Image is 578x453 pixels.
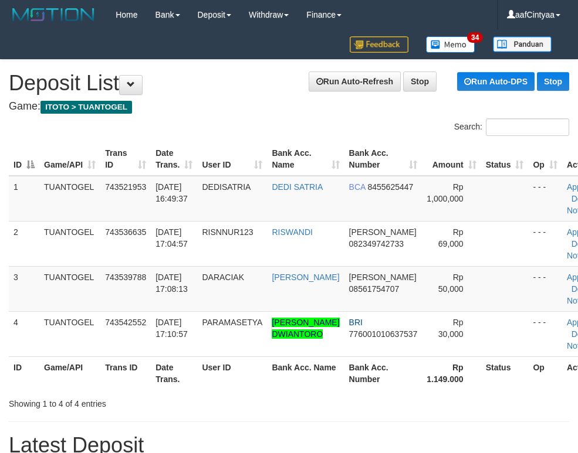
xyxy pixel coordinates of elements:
[9,101,569,113] h4: Game:
[349,182,366,192] span: BCA
[438,273,464,294] span: Rp 50,000
[202,182,251,192] span: DEDISATRIA
[438,227,464,248] span: Rp 69,000
[350,36,408,53] img: Feedback.jpg
[156,318,188,339] span: [DATE] 17:10:57
[40,101,132,114] span: ITOTO > TUANTOGEL
[9,266,39,311] td: 3
[100,356,151,390] th: Trans ID
[39,176,100,222] td: TUANTOGEL
[39,311,100,356] td: TUANTOGEL
[467,32,483,43] span: 34
[457,72,535,91] a: Run Auto-DPS
[105,318,146,327] span: 743542552
[9,142,39,176] th: ID: activate to sort column descending
[349,239,404,248] span: Copy 082349742733 to clipboard
[9,71,569,95] h1: Deposit List
[151,356,197,390] th: Date Trans.
[481,356,529,390] th: Status
[151,142,197,176] th: Date Trans.: activate to sort column ascending
[349,284,400,294] span: Copy 08561754707 to clipboard
[9,221,39,266] td: 2
[528,176,562,222] td: - - -
[438,318,464,339] span: Rp 30,000
[349,318,363,327] span: BRI
[202,318,262,327] span: PARAMASETYA
[39,266,100,311] td: TUANTOGEL
[156,227,188,248] span: [DATE] 17:04:57
[528,221,562,266] td: - - -
[528,142,562,176] th: Op: activate to sort column ascending
[9,393,232,410] div: Showing 1 to 4 of 4 entries
[426,36,475,53] img: Button%20Memo.svg
[367,182,413,192] span: Copy 8455625447 to clipboard
[493,36,552,52] img: panduan.png
[349,227,417,237] span: [PERSON_NAME]
[344,356,422,390] th: Bank Acc. Number
[454,118,569,136] label: Search:
[197,356,267,390] th: User ID
[528,356,562,390] th: Op
[105,182,146,192] span: 743521953
[344,142,422,176] th: Bank Acc. Number: activate to sort column ascending
[202,227,253,237] span: RISNNUR123
[272,182,323,192] a: DEDI SATRIA
[422,142,481,176] th: Amount: activate to sort column ascending
[105,273,146,282] span: 743539788
[9,176,39,222] td: 1
[309,71,401,91] a: Run Auto-Refresh
[272,227,312,237] a: RISWANDI
[537,72,569,91] a: Stop
[417,29,484,59] a: 34
[528,266,562,311] td: - - -
[156,182,188,203] span: [DATE] 16:49:37
[486,118,569,136] input: Search:
[403,71,437,91] a: Stop
[39,221,100,266] td: TUANTOGEL
[39,356,100,390] th: Game/API
[427,182,463,203] span: Rp 1,000,000
[272,318,339,339] a: [PERSON_NAME] DWIANTORO
[197,142,267,176] th: User ID: activate to sort column ascending
[39,142,100,176] th: Game/API: activate to sort column ascending
[9,311,39,356] td: 4
[100,142,151,176] th: Trans ID: activate to sort column ascending
[349,273,417,282] span: [PERSON_NAME]
[9,356,39,390] th: ID
[481,142,529,176] th: Status: activate to sort column ascending
[528,311,562,356] td: - - -
[272,273,339,282] a: [PERSON_NAME]
[202,273,244,282] span: DARACIAK
[156,273,188,294] span: [DATE] 17:08:13
[422,356,481,390] th: Rp 1.149.000
[267,356,344,390] th: Bank Acc. Name
[105,227,146,237] span: 743536635
[267,142,344,176] th: Bank Acc. Name: activate to sort column ascending
[9,6,98,23] img: MOTION_logo.png
[349,329,418,339] span: Copy 776001010637537 to clipboard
